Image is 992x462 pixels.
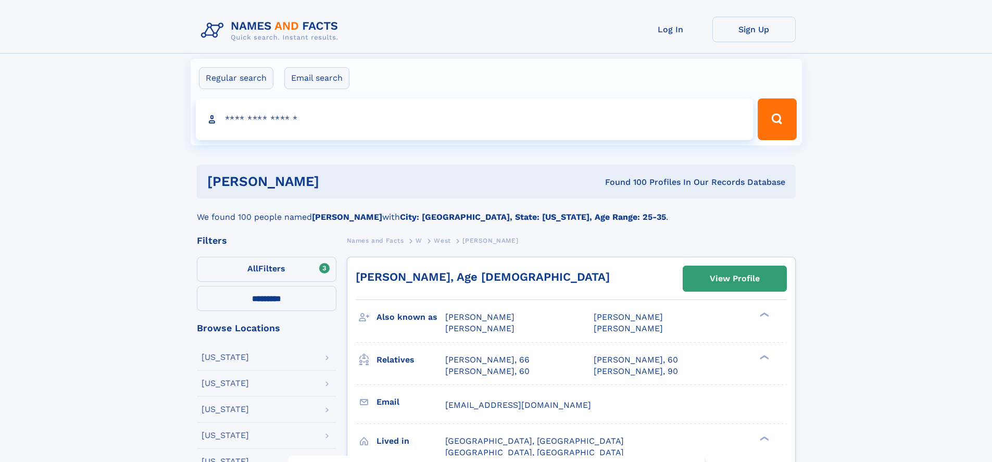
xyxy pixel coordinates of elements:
[197,198,796,223] div: We found 100 people named with .
[462,237,518,244] span: [PERSON_NAME]
[594,323,663,333] span: [PERSON_NAME]
[757,435,770,442] div: ❯
[400,212,666,222] b: City: [GEOGRAPHIC_DATA], State: [US_STATE], Age Range: 25-35
[416,234,422,247] a: W
[356,270,610,283] a: [PERSON_NAME], Age [DEMOGRAPHIC_DATA]
[284,67,349,89] label: Email search
[197,17,347,45] img: Logo Names and Facts
[758,98,796,140] button: Search Button
[376,308,445,326] h3: Also known as
[197,323,336,333] div: Browse Locations
[376,351,445,369] h3: Relatives
[683,266,786,291] a: View Profile
[445,447,624,457] span: [GEOGRAPHIC_DATA], [GEOGRAPHIC_DATA]
[710,267,760,291] div: View Profile
[757,311,770,318] div: ❯
[416,237,422,244] span: W
[202,379,249,388] div: [US_STATE]
[434,234,450,247] a: West
[712,17,796,42] a: Sign Up
[202,431,249,440] div: [US_STATE]
[376,393,445,411] h3: Email
[594,354,678,366] a: [PERSON_NAME], 60
[445,400,591,410] span: [EMAIL_ADDRESS][DOMAIN_NAME]
[347,234,404,247] a: Names and Facts
[757,354,770,360] div: ❯
[445,366,530,377] a: [PERSON_NAME], 60
[462,177,785,188] div: Found 100 Profiles In Our Records Database
[445,312,514,322] span: [PERSON_NAME]
[207,175,462,188] h1: [PERSON_NAME]
[594,366,678,377] a: [PERSON_NAME], 90
[196,98,754,140] input: search input
[594,312,663,322] span: [PERSON_NAME]
[445,436,624,446] span: [GEOGRAPHIC_DATA], [GEOGRAPHIC_DATA]
[629,17,712,42] a: Log In
[199,67,273,89] label: Regular search
[247,264,258,273] span: All
[376,432,445,450] h3: Lived in
[434,237,450,244] span: West
[197,236,336,245] div: Filters
[202,405,249,414] div: [US_STATE]
[197,257,336,282] label: Filters
[445,323,514,333] span: [PERSON_NAME]
[445,354,530,366] a: [PERSON_NAME], 66
[312,212,382,222] b: [PERSON_NAME]
[202,353,249,361] div: [US_STATE]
